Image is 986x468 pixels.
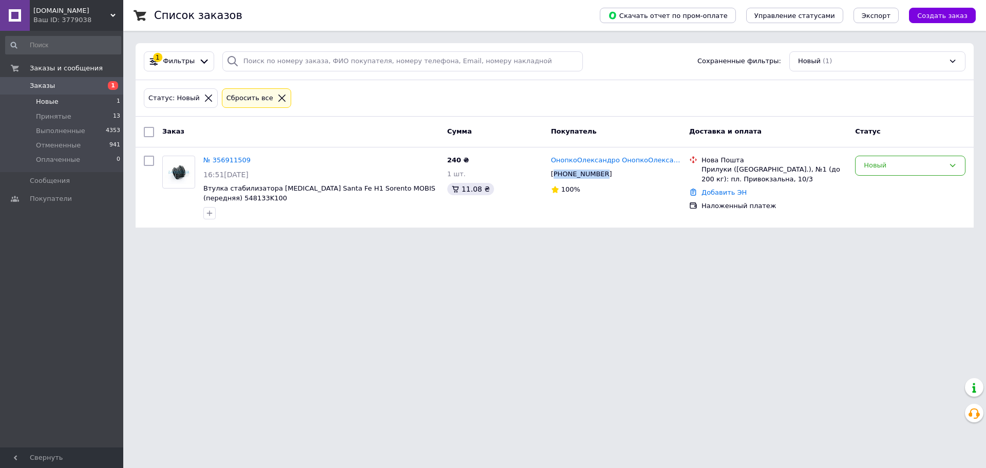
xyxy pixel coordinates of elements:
[701,189,747,196] a: Добавить ЭН
[917,12,968,20] span: Создать заказ
[33,15,123,25] div: Ваш ID: 3779038
[154,9,242,22] h1: Список заказов
[163,57,195,66] span: Фильтры
[701,156,847,165] div: Нова Пошта
[447,183,494,195] div: 11.08 ₴
[36,155,80,164] span: Оплаченные
[146,93,202,104] div: Статус: Новый
[153,53,162,62] div: 1
[162,127,184,135] span: Заказ
[447,127,472,135] span: Сумма
[447,156,469,164] span: 240 ₴
[30,194,72,203] span: Покупатели
[30,64,103,73] span: Заказы и сообщения
[909,8,976,23] button: Создать заказ
[798,57,821,66] span: Новый
[689,127,762,135] span: Доставка и оплата
[551,156,681,165] a: ОнопкоОлександро ОнопкоОлександр
[600,8,736,23] button: Скачать отчет по пром-оплате
[36,141,81,150] span: Отмененные
[823,57,832,65] span: (1)
[203,184,435,202] a: Втулка стабилизатора [MEDICAL_DATA] Santa Fe H1 Sorento MOBIS (передняя) 548133K100
[754,12,835,20] span: Управление статусами
[109,141,120,150] span: 941
[36,126,85,136] span: Выполненные
[36,112,71,121] span: Принятые
[33,6,110,15] span: Lanosist.ua
[5,36,121,54] input: Поиск
[203,156,251,164] a: № 356911509
[561,185,580,193] span: 100%
[549,167,614,181] div: [PHONE_NUMBER]
[899,11,976,19] a: Создать заказ
[864,160,944,171] div: Новый
[162,156,195,189] a: Фото товару
[854,8,899,23] button: Экспорт
[30,81,55,90] span: Заказы
[608,11,728,20] span: Скачать отчет по пром-оплате
[855,127,881,135] span: Статус
[222,51,583,71] input: Поиск по номеру заказа, ФИО покупателя, номеру телефона, Email, номеру накладной
[862,12,890,20] span: Экспорт
[701,165,847,183] div: Прилуки ([GEOGRAPHIC_DATA].), №1 (до 200 кг): пл. Привокзальна, 10/3
[117,97,120,106] span: 1
[551,127,597,135] span: Покупатель
[163,160,195,184] img: Фото товару
[701,201,847,211] div: Наложенный платеж
[30,176,70,185] span: Сообщения
[447,170,466,178] span: 1 шт.
[697,57,781,66] span: Сохраненные фильтры:
[224,93,275,104] div: Сбросить все
[113,112,120,121] span: 13
[203,171,249,179] span: 16:51[DATE]
[106,126,120,136] span: 4353
[117,155,120,164] span: 0
[36,97,59,106] span: Новые
[746,8,843,23] button: Управление статусами
[108,81,118,90] span: 1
